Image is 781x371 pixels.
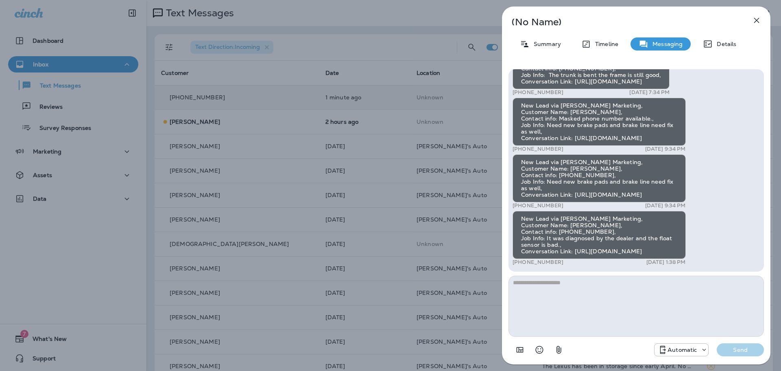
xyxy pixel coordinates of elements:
[648,41,683,47] p: Messaging
[513,202,563,209] p: [PHONE_NUMBER]
[531,342,548,358] button: Select an emoji
[530,41,561,47] p: Summary
[513,89,563,96] p: [PHONE_NUMBER]
[513,211,686,259] div: New Lead via [PERSON_NAME] Marketing, Customer Name: [PERSON_NAME], Contact info: [PHONE_NUMBER],...
[629,89,670,96] p: [DATE] 7:34 PM
[713,41,736,47] p: Details
[646,259,686,266] p: [DATE] 1:38 PM
[645,202,686,209] p: [DATE] 9:34 PM
[513,259,563,266] p: [PHONE_NUMBER]
[512,342,528,358] button: Add in a premade template
[668,347,697,353] p: Automatic
[513,98,686,146] div: New Lead via [PERSON_NAME] Marketing, Customer Name: [PERSON_NAME], Contact info: Masked phone nu...
[645,146,686,152] p: [DATE] 9:34 PM
[513,146,563,152] p: [PHONE_NUMBER]
[591,41,618,47] p: Timeline
[512,19,734,25] p: (No Name)
[513,154,686,202] div: New Lead via [PERSON_NAME] Marketing, Customer Name: [PERSON_NAME], Contact info: [PHONE_NUMBER],...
